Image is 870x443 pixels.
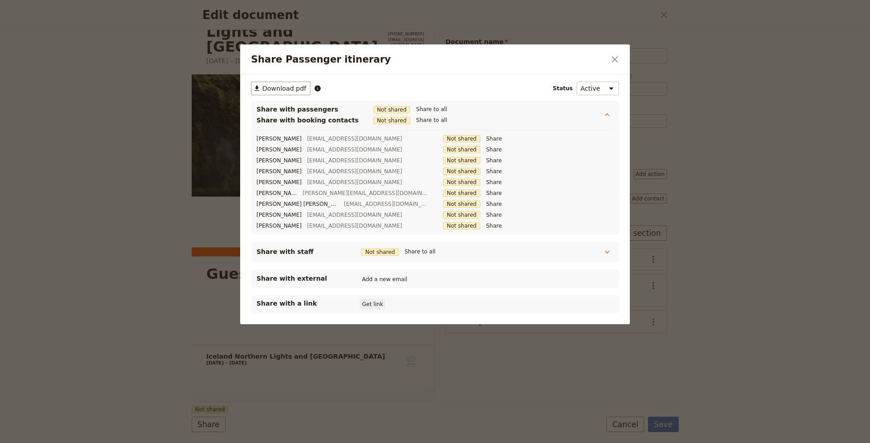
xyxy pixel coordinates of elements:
[307,168,402,175] span: cffrazier87@gmail.com
[307,179,402,186] span: imjacobsen66@gmail.com
[256,135,302,142] span: Alisha Smith
[414,104,449,114] button: Share to all
[443,211,480,219] span: Not shared
[256,157,302,164] span: Brenda Wright
[402,247,438,257] button: Share to all
[443,135,480,142] span: Not shared
[307,222,402,229] span: saraheiden@gmail.com
[373,117,411,124] span: Not shared
[443,168,480,175] span: Not shared
[307,211,402,219] span: torreestein@icloud.com
[443,190,480,197] span: Not shared
[484,188,504,198] button: Share
[362,248,399,256] span: Not shared
[307,157,402,164] span: jbwright816@gmail.com
[443,200,480,208] span: Not shared
[484,156,504,166] button: Share
[256,247,347,256] span: Share with staff
[443,179,480,186] span: Not shared
[307,146,402,153] span: sydskyblue@yahoo.com
[256,222,302,229] span: Sarah Eiden
[443,146,480,153] span: Not shared
[443,222,480,229] span: Not shared
[256,105,359,114] span: Share with passengers
[256,146,302,153] span: Barbara Norton
[373,106,411,113] span: Not shared
[256,116,359,125] span: Share with booking contacts
[360,274,410,284] button: Add a new email
[256,299,347,308] p: Share with a link
[607,52,623,67] button: Close dialog
[256,179,302,186] span: Isabelle Jacobsen
[344,200,429,208] span: lucyfrazier69@gmail.com
[443,157,480,164] span: Not shared
[256,211,302,219] span: Torree Stein
[414,115,449,125] button: Share to all
[576,82,619,95] select: Status
[360,299,385,309] button: Get link
[484,134,504,144] button: Share
[484,210,504,220] button: Share
[251,53,605,66] h2: Share Passenger itinerary
[251,82,310,95] button: ​Download pdf
[303,190,429,197] span: kristi.burns778@gmail.com
[256,200,338,208] span: Lee Ann Frazier
[256,190,297,197] span: Kristi Burns
[256,168,302,175] span: Carla Frazier
[262,84,306,93] span: Download pdf
[484,199,504,209] button: Share
[307,135,402,142] span: lisasmithrmt@yahoo.com
[484,166,504,176] button: Share
[484,177,504,187] button: Share
[484,221,504,231] button: Share
[484,145,504,155] button: Share
[256,274,347,283] span: Share with external
[553,85,573,92] span: Status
